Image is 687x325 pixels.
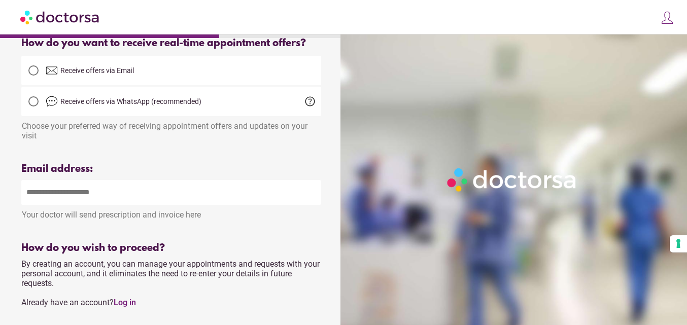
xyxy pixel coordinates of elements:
[60,66,134,75] span: Receive offers via Email
[660,11,674,25] img: icons8-customer-100.png
[443,164,581,195] img: Logo-Doctorsa-trans-White-partial-flat.png
[21,116,321,140] div: Choose your preferred way of receiving appointment offers and updates on your visit
[46,95,58,107] img: chat
[46,64,58,77] img: email
[20,6,100,28] img: Doctorsa.com
[21,163,321,175] div: Email address:
[21,38,321,49] div: How do you want to receive real-time appointment offers?
[670,235,687,252] button: Your consent preferences for tracking technologies
[21,242,321,254] div: How do you wish to proceed?
[21,259,320,307] span: By creating an account, you can manage your appointments and requests with your personal account,...
[60,97,201,105] span: Receive offers via WhatsApp (recommended)
[21,205,321,220] div: Your doctor will send prescription and invoice here
[114,298,136,307] a: Log in
[304,95,316,107] span: help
